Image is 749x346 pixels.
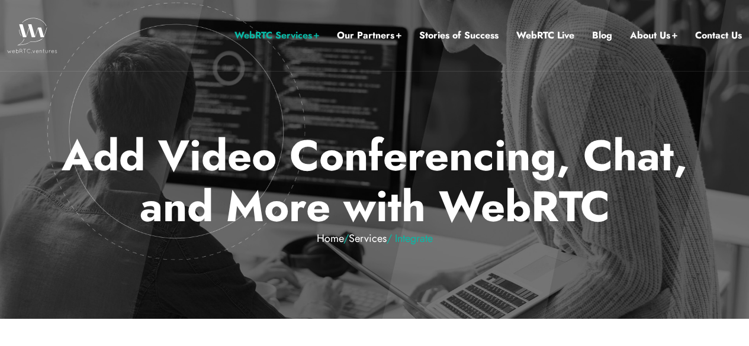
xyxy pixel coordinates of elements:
em: / / Integrate [28,232,721,245]
p: Add Video Conferencing, Chat, and More with WebRTC [28,130,721,245]
a: Home [317,231,343,246]
a: Services [349,231,387,246]
a: Contact Us [695,28,742,43]
img: WebRTC.ventures [7,18,57,53]
a: WebRTC Live [516,28,574,43]
a: Blog [592,28,612,43]
a: WebRTC Services [234,28,319,43]
a: Our Partners [337,28,401,43]
a: Stories of Success [419,28,499,43]
a: About Us [630,28,677,43]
